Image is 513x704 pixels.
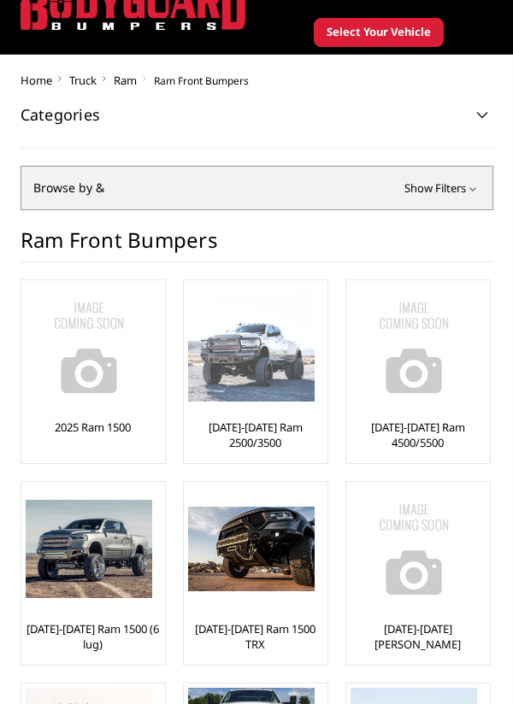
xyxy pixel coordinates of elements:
a: [DATE]-[DATE] Ram 1500 (6 lug) [26,621,161,652]
img: No Image [351,486,477,613]
button: Select Your Vehicle [314,18,444,47]
span: Browse by & [33,179,294,197]
a: Browse by & Show Filters [21,166,493,210]
a: Ram [114,73,137,88]
a: [DATE]-[DATE] [PERSON_NAME] [351,621,486,652]
a: No Image [351,285,486,411]
a: No Image [26,285,161,411]
a: 2025 Ram 1500 [55,419,131,435]
a: [DATE]-[DATE] Ram 2500/3500 [188,419,323,450]
span: Select Your Vehicle [327,24,431,41]
a: [DATE]-[DATE] Ram 1500 TRX [188,621,323,652]
h5: Categories [21,107,493,122]
span: Ram Front Bumpers [154,73,249,88]
a: Home [21,73,52,88]
img: No Image [351,285,477,411]
a: [DATE]-[DATE] Ram 4500/5500 [351,419,486,450]
a: Truck [69,73,97,88]
span: Show Filters [404,180,480,197]
img: No Image [26,285,152,411]
a: No Image [351,486,486,613]
h1: Ram Front Bumpers [21,227,493,262]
